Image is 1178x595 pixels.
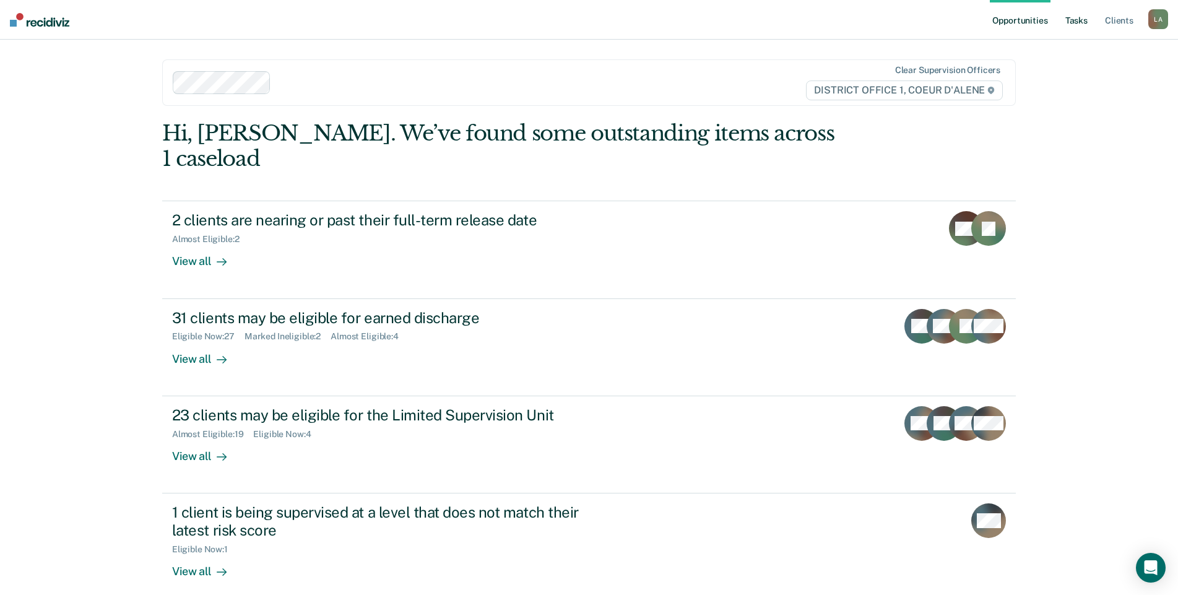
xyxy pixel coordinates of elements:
[172,211,607,229] div: 2 clients are nearing or past their full-term release date
[172,234,249,245] div: Almost Eligible : 2
[172,331,245,342] div: Eligible Now : 27
[172,503,607,539] div: 1 client is being supervised at a level that does not match their latest risk score
[172,439,241,463] div: View all
[172,309,607,327] div: 31 clients may be eligible for earned discharge
[1148,9,1168,29] div: L A
[1148,9,1168,29] button: LA
[162,201,1016,298] a: 2 clients are nearing or past their full-term release dateAlmost Eligible:2View all
[172,554,241,578] div: View all
[162,396,1016,493] a: 23 clients may be eligible for the Limited Supervision UnitAlmost Eligible:19Eligible Now:4View all
[172,544,238,555] div: Eligible Now : 1
[253,429,321,440] div: Eligible Now : 4
[806,80,1003,100] span: DISTRICT OFFICE 1, COEUR D'ALENE
[1136,553,1166,583] div: Open Intercom Messenger
[162,121,845,172] div: Hi, [PERSON_NAME]. We’ve found some outstanding items across 1 caseload
[245,331,331,342] div: Marked Ineligible : 2
[172,342,241,366] div: View all
[10,13,69,27] img: Recidiviz
[331,331,409,342] div: Almost Eligible : 4
[162,299,1016,396] a: 31 clients may be eligible for earned dischargeEligible Now:27Marked Ineligible:2Almost Eligible:...
[172,406,607,424] div: 23 clients may be eligible for the Limited Supervision Unit
[895,65,1000,76] div: Clear supervision officers
[172,429,254,440] div: Almost Eligible : 19
[172,245,241,269] div: View all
